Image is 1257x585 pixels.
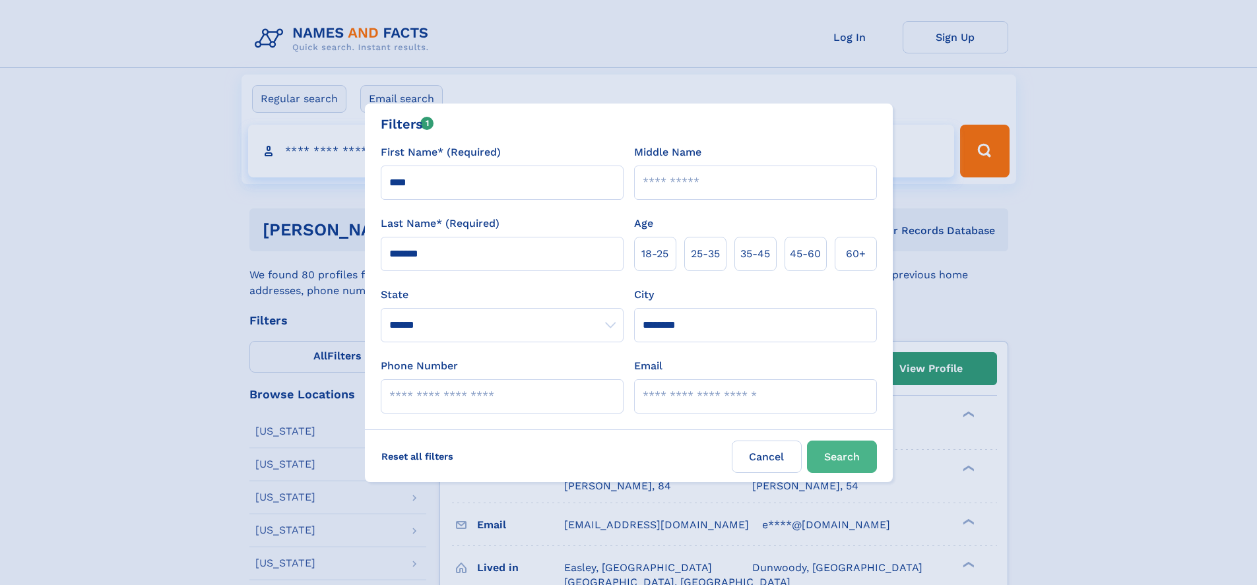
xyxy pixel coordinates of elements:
label: State [381,287,624,303]
span: 35‑45 [740,246,770,262]
span: 25‑35 [691,246,720,262]
span: 60+ [846,246,866,262]
label: First Name* (Required) [381,144,501,160]
label: Cancel [732,441,802,473]
div: Filters [381,114,434,134]
label: Last Name* (Required) [381,216,500,231]
label: City [634,287,654,303]
button: Search [807,441,877,473]
label: Email [634,358,662,374]
label: Reset all filters [373,441,462,472]
label: Middle Name [634,144,701,160]
label: Phone Number [381,358,458,374]
span: 45‑60 [790,246,821,262]
label: Age [634,216,653,231]
span: 18‑25 [641,246,668,262]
